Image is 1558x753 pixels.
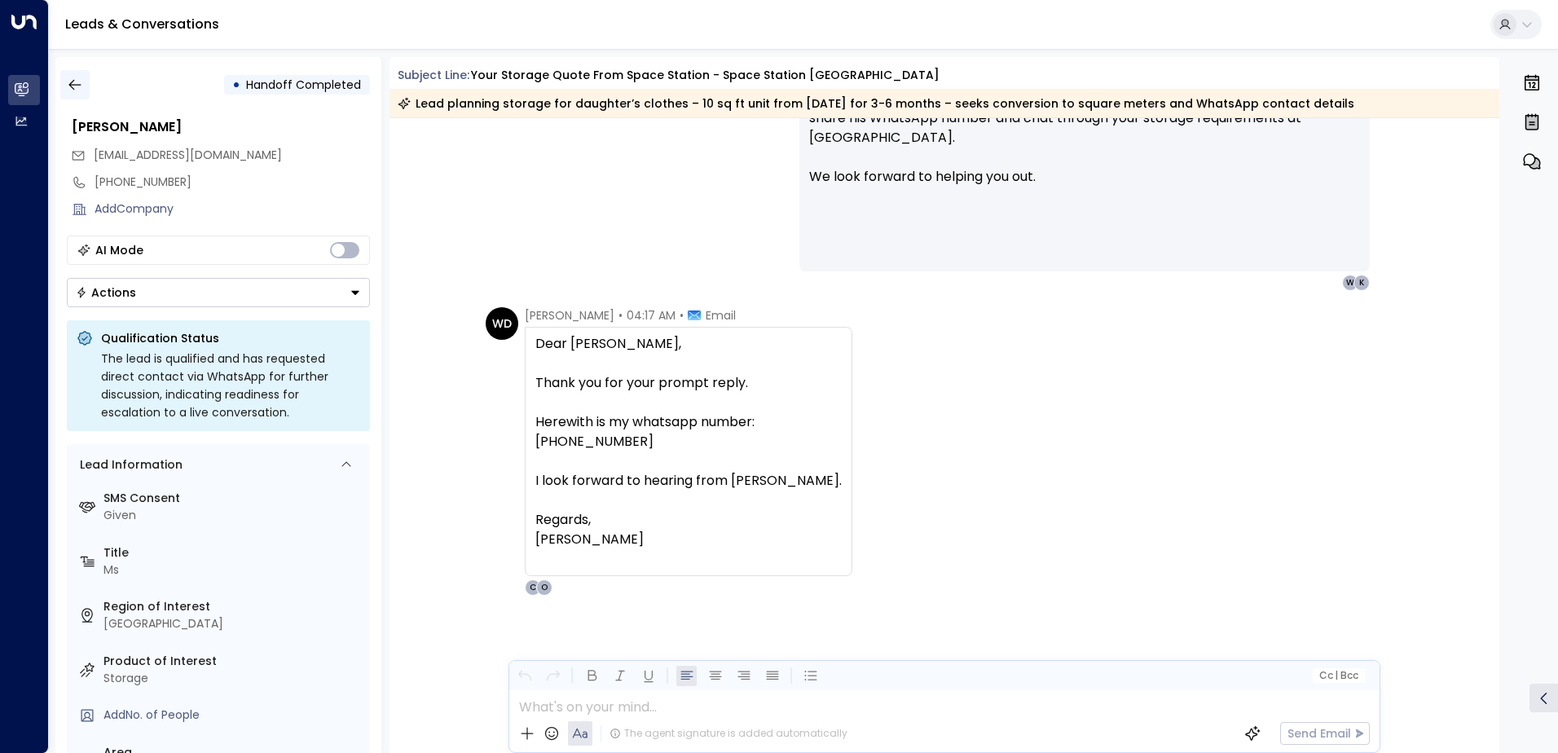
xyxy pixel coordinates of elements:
[1318,670,1358,681] span: Cc Bcc
[74,456,183,473] div: Lead Information
[680,307,684,324] span: •
[1342,275,1358,291] div: W
[398,95,1354,112] div: Lead planning storage for daughter’s clothes – 10 sq ft unit from [DATE] for 3-6 months – seeks c...
[535,471,842,491] div: I look forward to hearing from [PERSON_NAME].
[525,579,541,596] div: C
[101,350,360,421] div: The lead is qualified and has requested direct contact via WhatsApp for further discussion, indic...
[535,373,842,393] div: Thank you for your prompt reply.
[535,334,842,354] div: Dear [PERSON_NAME],
[1353,275,1370,291] div: K
[103,490,363,507] label: SMS Consent
[471,67,940,84] div: Your storage quote from Space Station - Space Station [GEOGRAPHIC_DATA]
[398,67,469,83] span: Subject Line:
[95,242,143,258] div: AI Mode
[536,579,552,596] div: O
[535,412,842,451] div: Herewith is my whatsapp number: [PHONE_NUMBER]
[1312,668,1364,684] button: Cc|Bcc
[1335,670,1338,681] span: |
[525,307,614,324] span: [PERSON_NAME]
[94,147,282,163] span: [EMAIL_ADDRESS][DOMAIN_NAME]
[103,544,363,561] label: Title
[706,307,736,324] span: Email
[246,77,361,93] span: Handoff Completed
[486,307,518,340] div: WD
[76,285,136,300] div: Actions
[535,510,842,530] div: Regards,
[103,615,363,632] div: [GEOGRAPHIC_DATA]
[101,330,360,346] p: Qualification Status
[67,278,370,307] div: Button group with a nested menu
[232,70,240,99] div: •
[543,666,563,686] button: Redo
[103,598,363,615] label: Region of Interest
[618,307,623,324] span: •
[103,707,363,724] div: AddNo. of People
[103,653,363,670] label: Product of Interest
[94,147,282,164] span: wdhahana@gmail.com
[627,307,676,324] span: 04:17 AM
[95,200,370,218] div: AddCompany
[67,278,370,307] button: Actions
[103,670,363,687] div: Storage
[514,666,535,686] button: Undo
[65,15,219,33] a: Leads & Conversations
[610,726,847,741] div: The agent signature is added automatically
[103,561,363,579] div: Ms
[103,507,363,524] div: Given
[95,174,370,191] div: [PHONE_NUMBER]
[535,530,842,549] div: [PERSON_NAME]
[72,117,370,137] div: [PERSON_NAME]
